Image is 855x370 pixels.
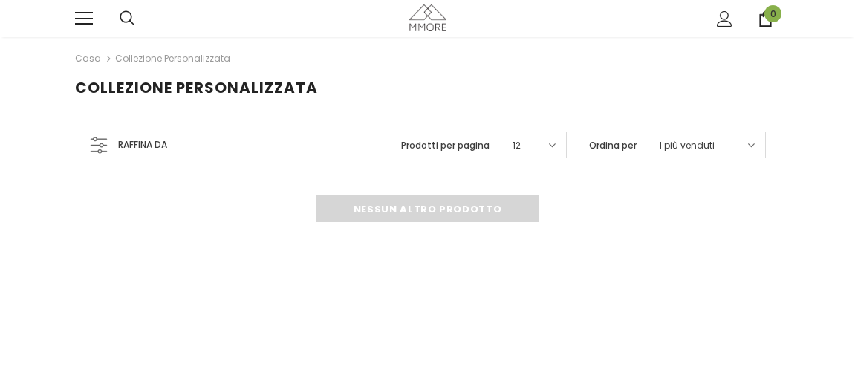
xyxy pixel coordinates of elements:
span: I più venduti [660,138,715,153]
a: Collezione personalizzata [115,52,230,65]
span: Collezione personalizzata [75,77,318,98]
span: 12 [513,138,521,153]
a: 0 [758,11,773,27]
a: Casa [75,50,101,68]
label: Prodotti per pagina [401,138,490,153]
label: Ordina per [589,138,637,153]
span: 0 [764,5,781,22]
img: Casi MMORE [409,4,446,30]
span: Raffina da [118,137,167,153]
